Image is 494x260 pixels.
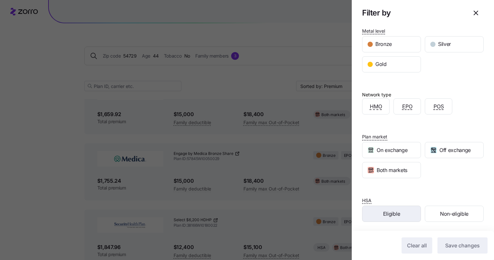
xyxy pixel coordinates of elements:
[407,242,427,249] span: Clear all
[362,134,387,140] span: Plan market
[438,40,451,48] span: Silver
[377,166,407,174] span: Both markets
[362,197,371,204] span: HSA
[445,242,480,249] span: Save changes
[362,28,385,34] span: Metal level
[362,91,391,98] div: Network type
[434,103,444,111] span: POS
[370,103,382,111] span: HMO
[362,8,391,18] h1: Filter by
[375,60,387,68] span: Gold
[437,237,488,254] button: Save changes
[402,103,413,111] span: EPO
[375,40,392,48] span: Bronze
[440,210,468,218] span: Non-eligible
[383,210,400,218] span: Eligible
[402,237,432,254] button: Clear all
[377,146,407,154] span: On exchange
[439,146,471,154] span: Off exchange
